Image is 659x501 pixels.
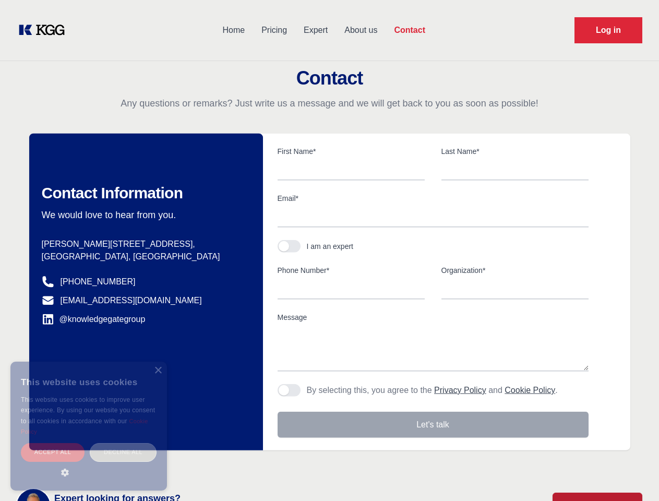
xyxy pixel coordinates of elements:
a: Cookie Policy [21,418,148,435]
div: Cookie settings [11,491,64,497]
h2: Contact Information [42,184,246,202]
a: [EMAIL_ADDRESS][DOMAIN_NAME] [61,294,202,307]
a: Home [214,17,253,44]
a: Pricing [253,17,295,44]
a: Contact [386,17,434,44]
h2: Contact [13,68,646,89]
div: Decline all [90,443,157,461]
a: [PHONE_NUMBER] [61,276,136,288]
label: Phone Number* [278,265,425,276]
label: Organization* [441,265,589,276]
button: Let's talk [278,412,589,438]
p: [GEOGRAPHIC_DATA], [GEOGRAPHIC_DATA] [42,250,246,263]
a: Cookie Policy [505,386,555,395]
span: This website uses cookies to improve user experience. By using our website you consent to all coo... [21,396,155,425]
label: Last Name* [441,146,589,157]
a: Request Demo [574,17,642,43]
a: KOL Knowledge Platform: Talk to Key External Experts (KEE) [17,22,73,39]
p: We would love to hear from you. [42,209,246,221]
div: I am an expert [307,241,354,252]
label: Email* [278,193,589,204]
a: Expert [295,17,336,44]
p: By selecting this, you agree to the and . [307,384,558,397]
iframe: Chat Widget [607,451,659,501]
label: Message [278,312,589,323]
a: Privacy Policy [434,386,486,395]
p: Any questions or remarks? Just write us a message and we will get back to you as soon as possible! [13,97,646,110]
a: @knowledgegategroup [42,313,146,326]
div: Close [154,367,162,375]
label: First Name* [278,146,425,157]
div: Accept all [21,443,85,461]
p: [PERSON_NAME][STREET_ADDRESS], [42,238,246,250]
a: About us [336,17,386,44]
div: This website uses cookies [21,369,157,395]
